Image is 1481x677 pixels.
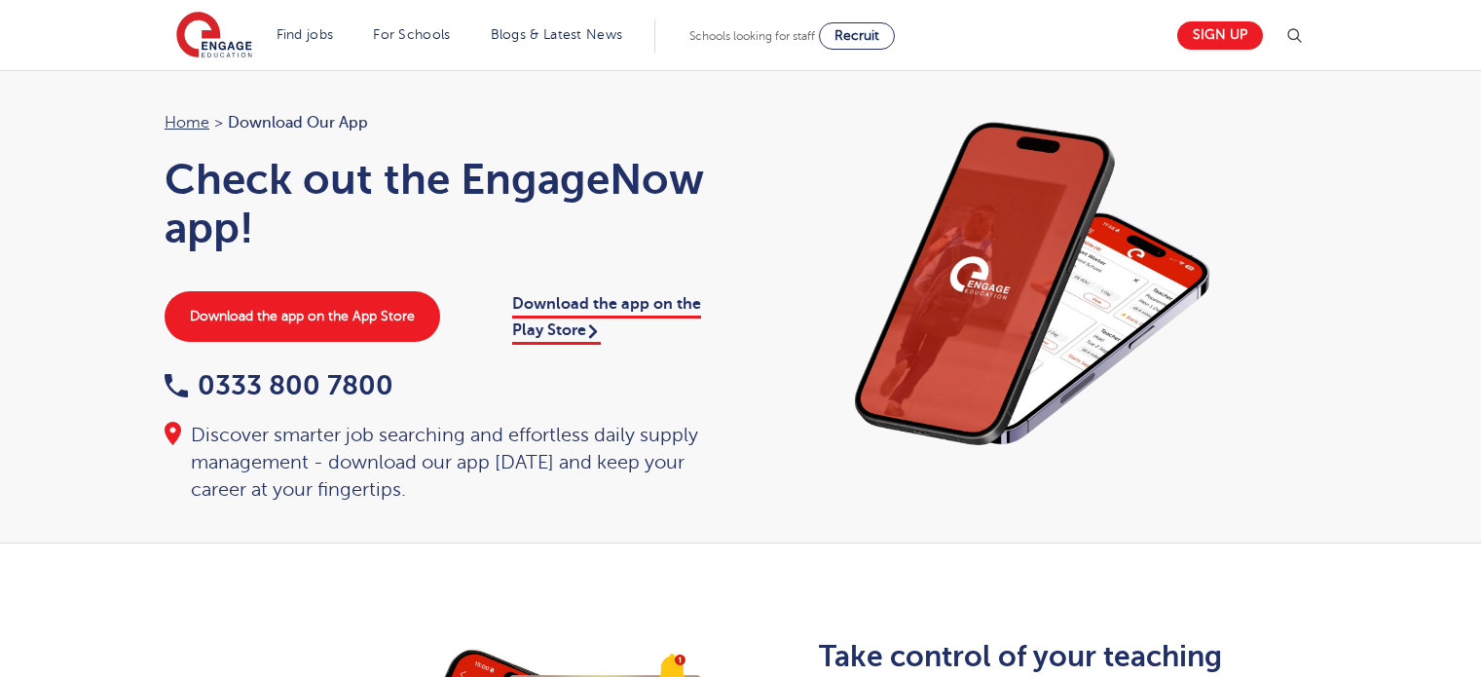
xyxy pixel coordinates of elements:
span: Schools looking for staff [689,29,815,43]
a: Home [165,114,209,132]
a: Find jobs [277,27,334,42]
span: Recruit [834,28,879,43]
img: Engage Education [176,12,252,60]
nav: breadcrumb [165,110,722,135]
a: Sign up [1177,21,1263,50]
a: 0333 800 7800 [165,370,393,400]
div: Discover smarter job searching and effortless daily supply management - download our app [DATE] a... [165,422,722,504]
a: Recruit [819,22,895,50]
a: Download the app on the App Store [165,291,440,342]
a: For Schools [373,27,450,42]
a: Blogs & Latest News [491,27,623,42]
h1: Check out the EngageNow app! [165,155,722,252]
span: > [214,114,223,132]
a: Download the app on the Play Store [512,295,701,344]
span: Download our app [228,110,368,135]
